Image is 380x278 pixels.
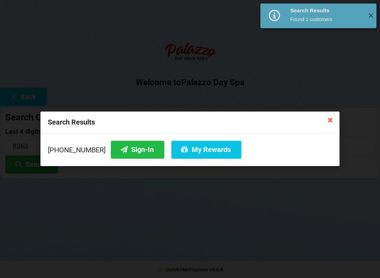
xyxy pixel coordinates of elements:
div: Search Results [40,112,340,133]
div: Found 1 customers [290,16,362,23]
div: Search Results [290,7,362,14]
button: My Rewards [171,141,241,159]
div: [PHONE_NUMBER] [48,141,332,159]
button: Sign-In [111,141,164,159]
